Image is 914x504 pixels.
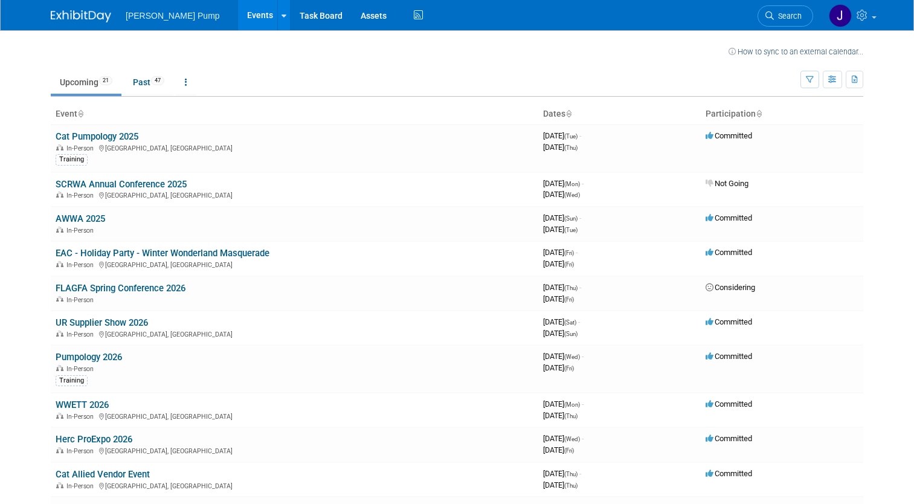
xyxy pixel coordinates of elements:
span: (Mon) [564,181,580,187]
div: [GEOGRAPHIC_DATA], [GEOGRAPHIC_DATA] [56,190,533,199]
a: Past47 [124,71,173,94]
div: [GEOGRAPHIC_DATA], [GEOGRAPHIC_DATA] [56,411,533,421]
span: In-Person [66,482,97,490]
th: Dates [538,104,701,124]
span: Committed [706,399,752,409]
th: Participation [701,104,863,124]
span: [DATE] [543,469,581,478]
div: [GEOGRAPHIC_DATA], [GEOGRAPHIC_DATA] [56,259,533,269]
a: EAC - Holiday Party - Winter Wonderland Masquerade [56,248,269,259]
span: (Thu) [564,482,578,489]
span: [DATE] [543,131,581,140]
span: - [579,131,581,140]
a: SCRWA Annual Conference 2025 [56,179,187,190]
a: Search [758,5,813,27]
a: Cat Allied Vendor Event [56,469,150,480]
th: Event [51,104,538,124]
span: In-Person [66,144,97,152]
span: [DATE] [543,259,574,268]
span: [PERSON_NAME] Pump [126,11,220,21]
span: (Thu) [564,471,578,477]
span: [DATE] [543,213,581,222]
span: (Thu) [564,144,578,151]
div: [GEOGRAPHIC_DATA], [GEOGRAPHIC_DATA] [56,143,533,152]
span: (Wed) [564,436,580,442]
img: In-Person Event [56,144,63,150]
span: [DATE] [543,179,584,188]
span: Committed [706,317,752,326]
span: Considering [706,283,755,292]
img: In-Person Event [56,447,63,453]
div: [GEOGRAPHIC_DATA], [GEOGRAPHIC_DATA] [56,445,533,455]
a: Upcoming21 [51,71,121,94]
div: Training [56,154,88,165]
a: UR Supplier Show 2026 [56,317,148,328]
span: [DATE] [543,283,581,292]
span: Committed [706,213,752,222]
img: In-Person Event [56,296,63,302]
span: - [582,179,584,188]
img: ExhibitDay [51,10,111,22]
span: Search [774,11,802,21]
span: [DATE] [543,352,584,361]
span: - [582,399,584,409]
span: In-Person [66,447,97,455]
span: (Wed) [564,192,580,198]
span: In-Person [66,261,97,269]
span: Committed [706,352,752,361]
span: 47 [151,76,164,85]
div: Training [56,375,88,386]
img: In-Person Event [56,331,63,337]
span: (Fri) [564,365,574,372]
img: In-Person Event [56,413,63,419]
span: (Fri) [564,447,574,454]
span: In-Person [66,331,97,338]
span: [DATE] [543,445,574,454]
span: In-Person [66,192,97,199]
a: WWETT 2026 [56,399,109,410]
span: In-Person [66,365,97,373]
a: Sort by Event Name [77,109,83,118]
a: How to sync to an external calendar... [729,47,863,56]
span: (Tue) [564,227,578,233]
span: (Mon) [564,401,580,408]
a: AWWA 2025 [56,213,105,224]
span: Committed [706,469,752,478]
span: (Fri) [564,296,574,303]
span: Committed [706,434,752,443]
span: (Wed) [564,354,580,360]
span: - [582,352,584,361]
a: Sort by Start Date [565,109,571,118]
span: - [579,213,581,222]
span: (Sun) [564,215,578,222]
span: [DATE] [543,399,584,409]
img: In-Person Event [56,192,63,198]
img: In-Person Event [56,482,63,488]
span: [DATE] [543,143,578,152]
span: (Fri) [564,261,574,268]
span: In-Person [66,413,97,421]
a: FLAGFA Spring Conference 2026 [56,283,185,294]
span: Committed [706,248,752,257]
span: (Tue) [564,133,578,140]
span: [DATE] [543,363,574,372]
span: (Fri) [564,250,574,256]
span: Not Going [706,179,748,188]
span: [DATE] [543,411,578,420]
img: In-Person Event [56,261,63,267]
span: [DATE] [543,329,578,338]
span: Committed [706,131,752,140]
a: Sort by Participation Type [756,109,762,118]
div: [GEOGRAPHIC_DATA], [GEOGRAPHIC_DATA] [56,480,533,490]
a: Herc ProExpo 2026 [56,434,132,445]
span: [DATE] [543,480,578,489]
span: (Sat) [564,319,576,326]
img: In-Person Event [56,227,63,233]
span: - [582,434,584,443]
span: [DATE] [543,434,584,443]
a: Pumpology 2026 [56,352,122,363]
img: Jake Sowders [829,4,852,27]
span: (Thu) [564,413,578,419]
span: (Sun) [564,331,578,337]
span: In-Person [66,296,97,304]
